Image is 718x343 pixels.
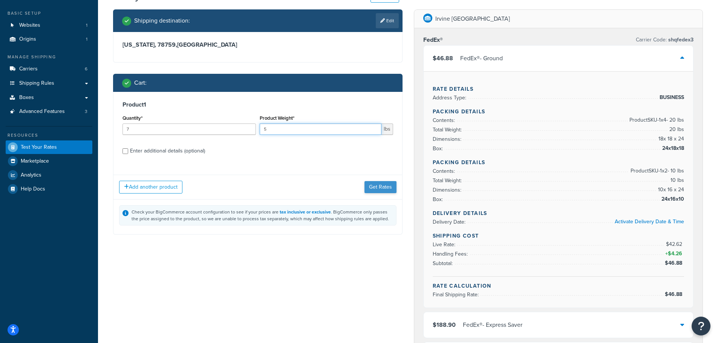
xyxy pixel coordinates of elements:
span: Total Weight: [433,126,464,134]
span: Box: [433,145,445,152]
span: 20 lbs [667,125,684,134]
span: + [664,249,684,258]
span: $42.62 [666,240,684,248]
p: Carrier Code: [636,35,694,45]
div: Manage Shipping [6,54,92,60]
a: Analytics [6,168,92,182]
span: Box: [433,195,445,203]
div: Basic Setup [6,10,92,17]
a: Marketplace [6,154,92,168]
span: Dimensions: [433,135,463,143]
a: Shipping Rules [6,76,92,90]
h4: Rate Details [433,85,684,93]
span: Advanced Features [19,108,65,115]
span: Product SKU-1 x 4 - 20 lbs [628,116,684,125]
button: Get Rates [364,181,397,193]
h4: Shipping Cost [433,232,684,240]
li: Origins [6,32,92,46]
h4: Rate Calculation [433,282,684,290]
h4: Packing Details [433,159,684,166]
a: Websites1 [6,18,92,32]
span: $46.88 [665,290,684,298]
div: FedEx® - Ground [460,53,503,64]
span: 3 [85,108,87,115]
label: Product Weight* [260,115,294,121]
h4: Delivery Details [433,209,684,217]
a: Origins1 [6,32,92,46]
span: 24x18x18 [660,144,684,153]
h4: Packing Details [433,108,684,116]
span: Test Your Rates [21,144,57,151]
span: Websites [19,22,40,29]
a: Carriers6 [6,62,92,76]
span: Live Rate: [433,241,457,248]
li: Websites [6,18,92,32]
span: 10 lbs [669,176,684,185]
span: Shipping Rules [19,80,54,87]
span: Total Weight: [433,177,464,184]
span: 10 x 16 x 24 [656,185,684,194]
a: Advanced Features3 [6,105,92,119]
h3: Product 1 [122,101,393,108]
span: Subtotal: [433,259,455,267]
span: Handling Fees: [433,250,470,258]
div: Enter additional details (optional) [130,146,205,156]
h3: [US_STATE], 78759 , [GEOGRAPHIC_DATA] [122,41,393,49]
span: lbs [381,123,393,135]
a: Activate Delivery Date & Time [615,218,684,226]
span: Delivery Date: [433,218,467,226]
span: Origins [19,36,36,43]
span: 1 [86,22,87,29]
span: Contents: [433,167,457,175]
p: Irvine [GEOGRAPHIC_DATA] [435,14,510,24]
span: Product SKU-1 x 2 - 10 lbs [629,166,684,175]
input: 0 [122,123,256,135]
span: Contents: [433,116,457,124]
span: $4.26 [668,250,684,258]
a: Test Your Rates [6,140,92,154]
a: Edit [376,13,399,28]
input: 0.00 [260,123,381,135]
h3: FedEx® [423,36,443,44]
span: 6 [85,66,87,72]
span: Marketplace [21,158,49,165]
span: 1 [86,36,87,43]
span: Address Type: [433,94,468,102]
span: $188.90 [433,320,456,329]
span: 18 x 18 x 24 [657,134,684,143]
h2: Shipping destination : [134,17,190,24]
a: Boxes [6,91,92,105]
button: Open Resource Center [692,317,710,335]
span: $46.88 [433,54,453,63]
span: Analytics [21,172,41,178]
a: Help Docs [6,182,92,196]
li: Advanced Features [6,105,92,119]
span: Dimensions: [433,186,463,194]
a: tax inclusive or exclusive [280,209,331,215]
span: shqfedex3 [667,36,694,44]
div: Check your BigCommerce account configuration to see if your prices are . BigCommerce only passes ... [132,209,393,222]
div: FedEx® - Express Saver [463,320,522,330]
span: Boxes [19,95,34,101]
input: Enter additional details (optional) [122,148,128,154]
span: Final Shipping Rate: [433,291,481,299]
label: Quantity* [122,115,142,121]
h2: Cart : [134,79,147,86]
span: BUSINESS [658,93,684,102]
span: Help Docs [21,186,45,192]
span: Carriers [19,66,38,72]
div: Resources [6,132,92,139]
button: Add another product [119,181,182,194]
span: 24x16x10 [660,195,684,204]
li: Carriers [6,62,92,76]
span: $46.88 [665,259,684,267]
